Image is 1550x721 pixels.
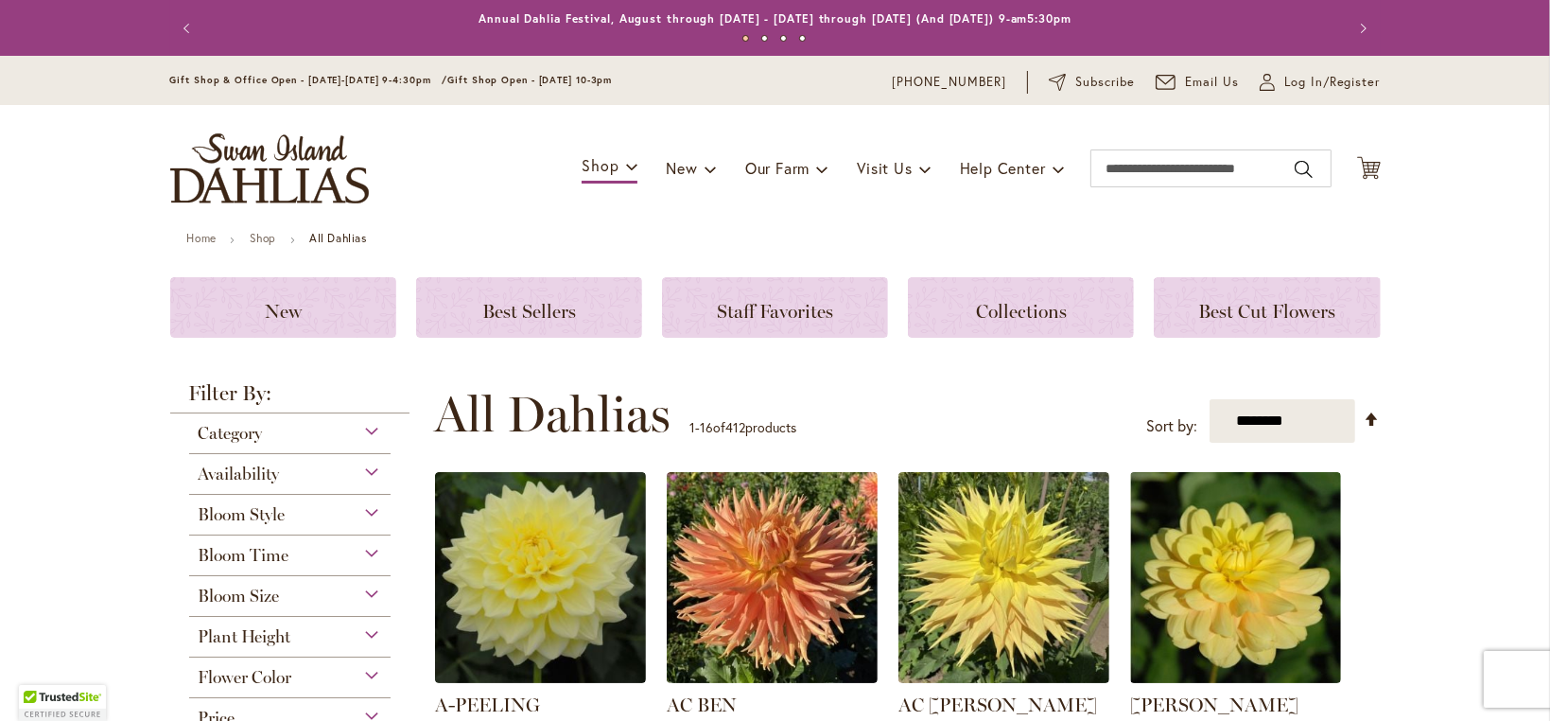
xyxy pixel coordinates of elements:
[199,667,292,688] span: Flower Color
[689,418,695,436] span: 1
[482,300,576,323] span: Best Sellers
[667,669,878,687] a: AC BEN
[14,654,67,707] iframe: Launch Accessibility Center
[1130,472,1341,683] img: AHOY MATEY
[1147,409,1198,444] label: Sort by:
[742,35,749,42] button: 1 of 4
[187,231,217,245] a: Home
[761,35,768,42] button: 2 of 4
[479,11,1071,26] a: Annual Dahlia Festival, August through [DATE] - [DATE] through [DATE] (And [DATE]) 9-am5:30pm
[199,423,263,444] span: Category
[250,231,276,245] a: Shop
[799,35,806,42] button: 4 of 4
[199,586,280,607] span: Bloom Size
[908,277,1134,338] a: Collections
[662,277,888,338] a: Staff Favorites
[435,694,540,716] a: A-PEELING
[170,74,448,86] span: Gift Shop & Office Open - [DATE]-[DATE] 9-4:30pm /
[170,277,396,338] a: New
[960,158,1046,178] span: Help Center
[416,277,642,338] a: Best Sellers
[1049,73,1135,92] a: Subscribe
[898,669,1109,687] a: AC Jeri
[745,158,810,178] span: Our Farm
[1076,73,1136,92] span: Subscribe
[447,74,612,86] span: Gift Shop Open - [DATE] 10-3pm
[667,472,878,683] img: AC BEN
[1130,669,1341,687] a: AHOY MATEY
[434,386,671,443] span: All Dahlias
[1130,694,1298,716] a: [PERSON_NAME]
[666,158,697,178] span: New
[170,9,208,47] button: Previous
[1198,300,1335,323] span: Best Cut Flowers
[1185,73,1239,92] span: Email Us
[667,694,737,716] a: AC BEN
[893,73,1007,92] a: [PHONE_NUMBER]
[689,413,796,443] p: - of products
[435,669,646,687] a: A-Peeling
[199,545,289,566] span: Bloom Time
[898,472,1109,683] img: AC Jeri
[199,504,286,525] span: Bloom Style
[582,155,618,175] span: Shop
[725,418,745,436] span: 412
[1343,9,1381,47] button: Next
[435,472,646,683] img: A-Peeling
[199,464,280,484] span: Availability
[309,231,367,245] strong: All Dahlias
[199,626,291,647] span: Plant Height
[170,133,369,203] a: store logo
[1284,73,1381,92] span: Log In/Register
[780,35,787,42] button: 3 of 4
[700,418,713,436] span: 16
[1260,73,1381,92] a: Log In/Register
[717,300,833,323] span: Staff Favorites
[1156,73,1239,92] a: Email Us
[170,383,410,413] strong: Filter By:
[265,300,302,323] span: New
[976,300,1067,323] span: Collections
[898,694,1097,716] a: AC [PERSON_NAME]
[1154,277,1380,338] a: Best Cut Flowers
[857,158,912,178] span: Visit Us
